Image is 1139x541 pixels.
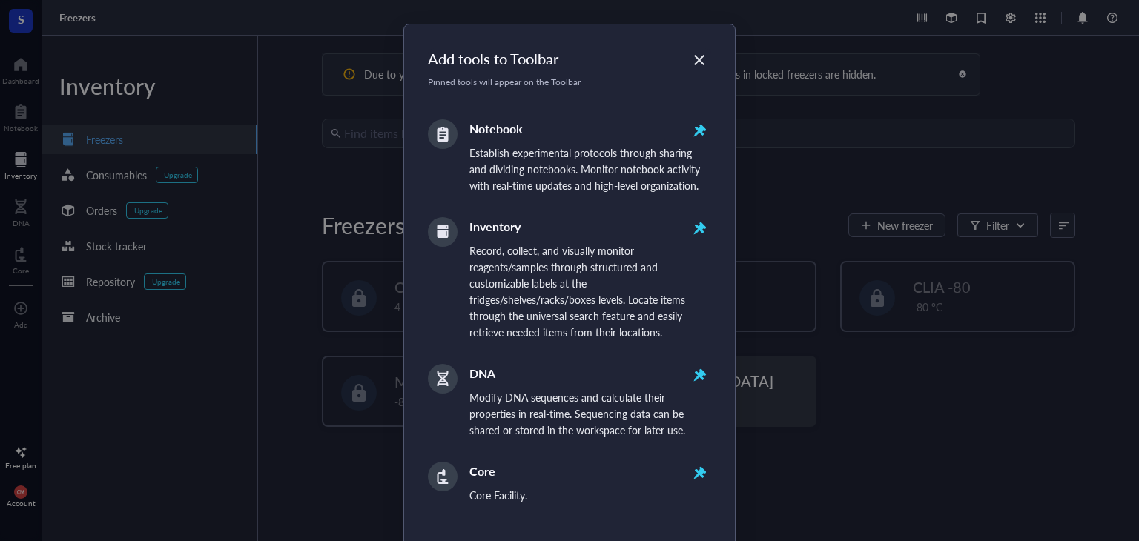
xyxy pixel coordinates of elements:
div: DNA [469,364,711,383]
div: Record, collect, and visually monitor reagents/samples through structured and customizable labels... [469,242,711,340]
div: Core Facility. [469,487,711,503]
div: Core [469,462,711,481]
span: Close [687,51,711,69]
div: Notebook [469,119,711,139]
div: Pinned tools will appear on the Toolbar [428,75,711,90]
button: Close [687,48,711,72]
div: Add tools to Toolbar [428,48,711,69]
div: Modify DNA sequences and calculate their properties in real-time. Sequencing data can be shared o... [469,389,711,438]
div: Establish experimental protocols through sharing and dividing notebooks. Monitor notebook activit... [469,145,711,193]
div: Inventory [469,217,711,236]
